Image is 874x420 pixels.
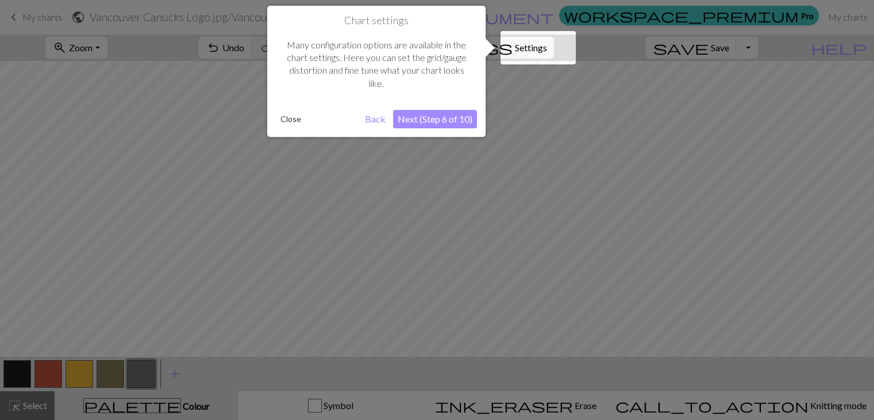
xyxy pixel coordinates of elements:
button: Back [360,110,390,128]
div: Chart settings [267,6,486,137]
div: Many configuration options are available in the chart settings. Here you can set the grid/gauge d... [276,27,477,102]
h1: Chart settings [276,14,477,27]
button: Next (Step 6 of 10) [393,110,477,128]
button: Close [276,110,306,128]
